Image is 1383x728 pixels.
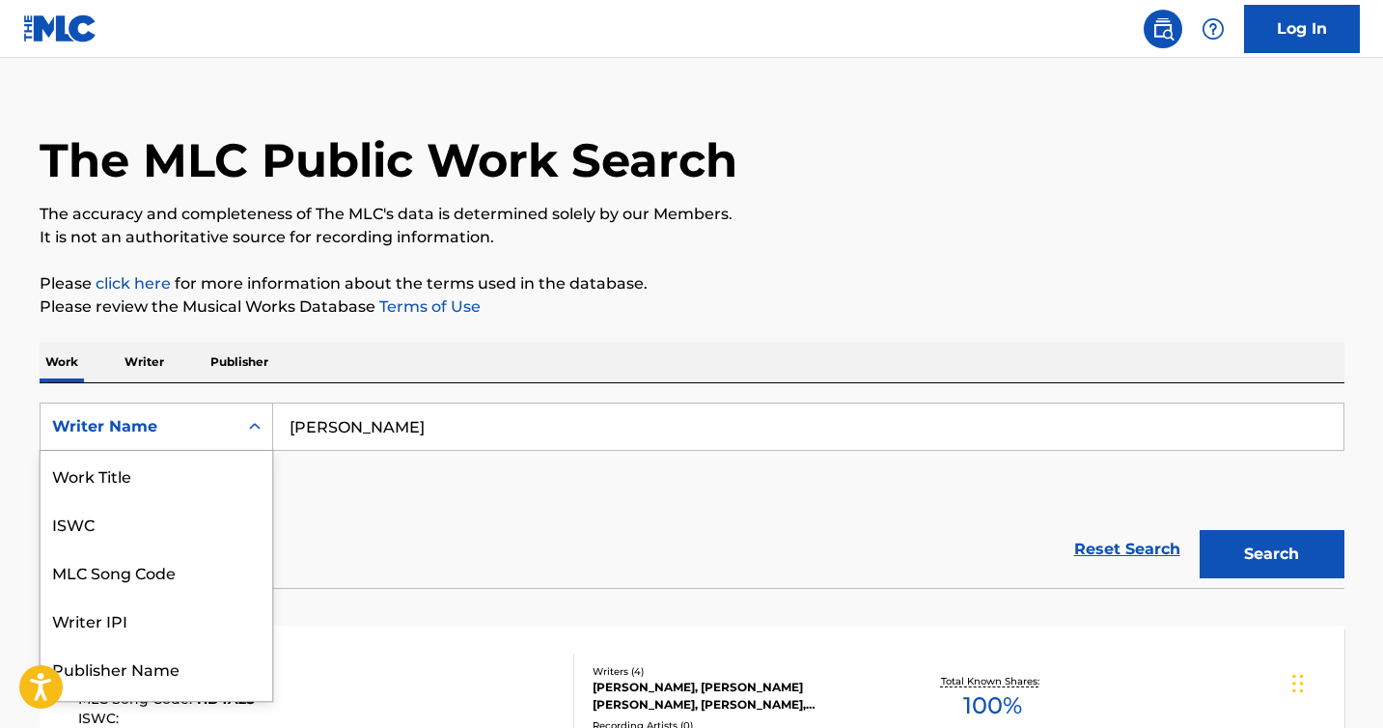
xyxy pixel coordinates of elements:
[96,274,171,293] a: click here
[52,415,226,438] div: Writer Name
[941,674,1044,688] p: Total Known Shares:
[1151,17,1175,41] img: search
[1194,10,1232,48] div: Help
[40,226,1344,249] p: It is not an authoritative source for recording information.
[41,451,272,499] div: Work Title
[23,14,97,42] img: MLC Logo
[1144,10,1182,48] a: Public Search
[1202,17,1225,41] img: help
[119,342,170,382] p: Writer
[593,679,884,714] div: [PERSON_NAME], [PERSON_NAME] [PERSON_NAME], [PERSON_NAME], [PERSON_NAME]
[593,664,884,679] div: Writers ( 4 )
[41,499,272,547] div: ISWC
[40,203,1344,226] p: The accuracy and completeness of The MLC's data is determined solely by our Members.
[1292,655,1304,713] div: Drag
[1244,5,1360,53] a: Log In
[41,547,272,596] div: MLC Song Code
[375,297,481,316] a: Terms of Use
[1065,528,1190,571] a: Reset Search
[41,644,272,692] div: Publisher Name
[40,272,1344,295] p: Please for more information about the terms used in the database.
[78,710,124,727] span: ISWC :
[40,131,737,189] h1: The MLC Public Work Search
[41,596,272,644] div: Writer IPI
[1286,635,1383,728] iframe: Chat Widget
[205,342,274,382] p: Publisher
[40,295,1344,319] p: Please review the Musical Works Database
[1200,530,1344,578] button: Search
[40,403,1344,588] form: Search Form
[40,342,84,382] p: Work
[963,688,1022,723] span: 100 %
